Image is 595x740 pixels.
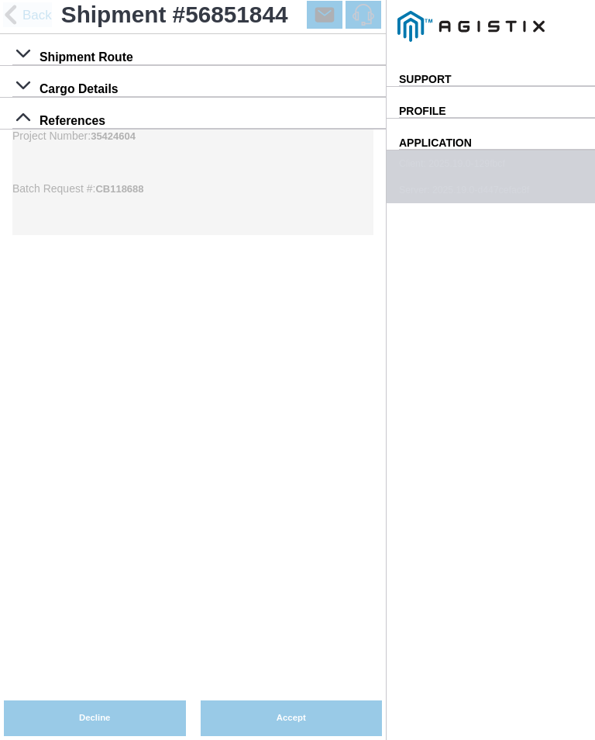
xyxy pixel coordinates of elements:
span: References [40,114,105,128]
ion-list-header: Profile [387,87,595,119]
ion-list-header: Application [387,119,595,150]
span: Cargo Details [40,82,119,96]
ion-list-header: Support [387,55,595,87]
span: Shipment Route [40,50,133,64]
